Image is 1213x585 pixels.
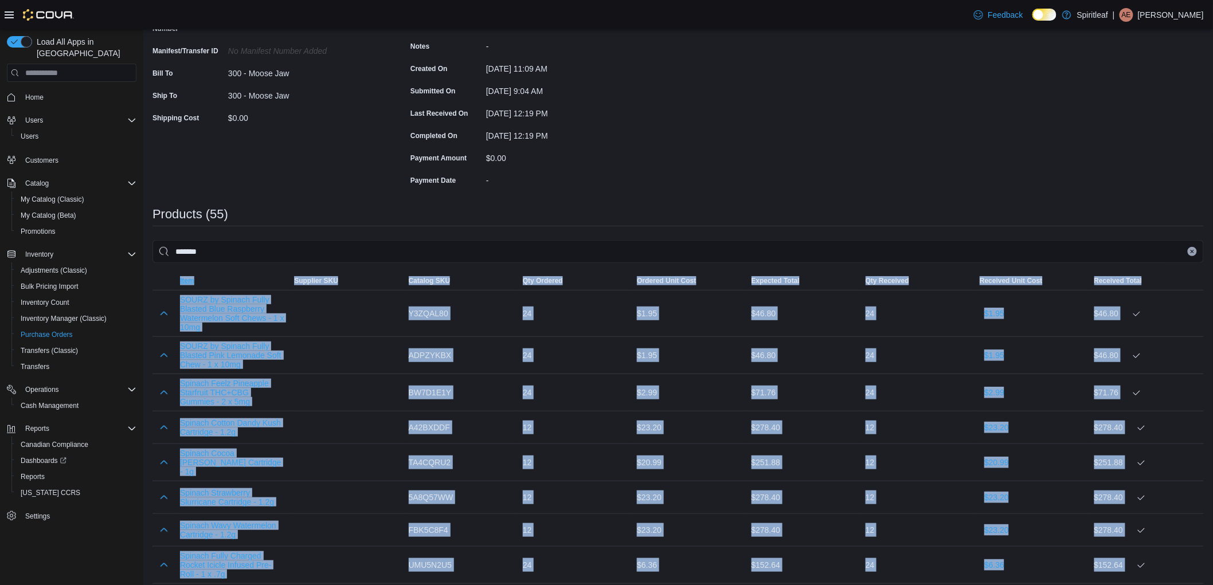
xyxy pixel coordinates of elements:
[11,278,141,295] button: Bulk Pricing Import
[21,383,64,396] button: Operations
[409,456,451,469] span: TA4CQRU2
[1120,8,1133,22] div: Andrew E
[518,553,632,576] div: 24
[409,421,450,434] span: A42BXDDF
[25,385,59,394] span: Operations
[984,492,1009,503] span: $23.20
[16,129,43,143] a: Users
[2,175,141,191] button: Catalog
[486,104,640,118] div: [DATE] 12:19 PM
[1077,8,1108,22] p: Spiritleaf
[984,308,1004,319] span: $1.95
[152,69,173,78] label: Bill To
[16,399,83,413] a: Cash Management
[409,386,452,399] span: BW7D1E1Y
[747,486,861,509] div: $278.40
[180,379,285,406] button: Spinach Feelz Pineapple Starfruit THC+CBG Gummies - 2 x 5mg
[21,176,53,190] button: Catalog
[11,207,141,223] button: My Catalog (Beta)
[11,295,141,311] button: Inventory Count
[980,276,1042,285] span: Received Unit Cost
[637,276,696,285] span: Ordered Unit Cost
[861,553,975,576] div: 24
[1094,490,1199,504] div: $278.40
[747,272,861,290] button: Expected Total
[980,416,1014,439] button: $23.20
[11,469,141,485] button: Reports
[984,387,1004,398] span: $2.99
[21,346,78,355] span: Transfers (Classic)
[747,381,861,404] div: $71.76
[16,264,136,277] span: Adjustments (Classic)
[1094,523,1199,537] div: $278.40
[11,453,141,469] a: Dashboards
[228,109,382,123] div: $0.00
[518,344,632,367] div: 24
[1094,386,1199,399] div: $71.76
[747,302,861,325] div: $46.80
[152,113,199,123] label: Shipping Cost
[518,272,632,290] button: Qty Ordered
[410,87,456,96] label: Submitted On
[294,276,338,285] span: Supplier SKU
[866,276,909,285] span: Qty Received
[180,418,285,437] button: Spinach Cotton Dandy Kush Cartridge - 1.2g
[16,328,77,341] a: Purchase Orders
[11,437,141,453] button: Canadian Compliance
[21,154,63,167] a: Customers
[1094,558,1199,572] div: $152.64
[21,113,48,127] button: Users
[16,296,136,309] span: Inventory Count
[21,422,54,435] button: Reports
[21,472,45,481] span: Reports
[1090,272,1204,290] button: Received Total
[1094,307,1199,320] div: $46.80
[632,486,746,509] div: $23.20
[409,307,448,320] span: Y3ZQAL80
[409,523,448,537] span: FBK5C8F4
[16,486,136,500] span: Washington CCRS
[228,87,382,100] div: 300 - Moose Jaw
[21,314,107,323] span: Inventory Manager (Classic)
[632,451,746,474] div: $20.99
[11,359,141,375] button: Transfers
[21,132,38,141] span: Users
[980,486,1014,509] button: $23.20
[861,416,975,439] div: 12
[16,264,92,277] a: Adjustments (Classic)
[747,451,861,474] div: $251.88
[16,312,111,325] a: Inventory Manager (Classic)
[410,109,468,118] label: Last Received On
[632,272,746,290] button: Ordered Unit Cost
[2,89,141,105] button: Home
[861,272,975,290] button: Qty Received
[16,312,136,325] span: Inventory Manager (Classic)
[747,416,861,439] div: $278.40
[21,401,79,410] span: Cash Management
[21,195,84,204] span: My Catalog (Classic)
[16,486,85,500] a: [US_STATE] CCRS
[1113,8,1115,22] p: |
[632,519,746,541] div: $23.20
[1032,9,1057,21] input: Dark Mode
[523,276,563,285] span: Qty Ordered
[409,490,453,504] span: 5A8Q57WW
[11,398,141,414] button: Cash Management
[180,551,285,579] button: Spinach Fully Charged Rocket Icicle Infused Pre-Roll - 1 x .7g
[21,282,79,291] span: Bulk Pricing Import
[21,266,87,275] span: Adjustments (Classic)
[21,113,136,127] span: Users
[16,129,136,143] span: Users
[409,276,451,285] span: Catalog SKU
[1094,276,1142,285] span: Received Total
[21,509,54,523] a: Settings
[16,296,74,309] a: Inventory Count
[21,383,136,396] span: Operations
[16,360,54,374] a: Transfers
[180,488,285,507] button: Spinach Strawberry Slurricane Cartridge - 1.2g
[410,64,448,73] label: Created On
[21,456,66,465] span: Dashboards
[180,341,285,369] button: SOURZ by Spinach Fully Blasted Pink Lemonade Soft Chew - 1 x 10mg
[11,327,141,343] button: Purchase Orders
